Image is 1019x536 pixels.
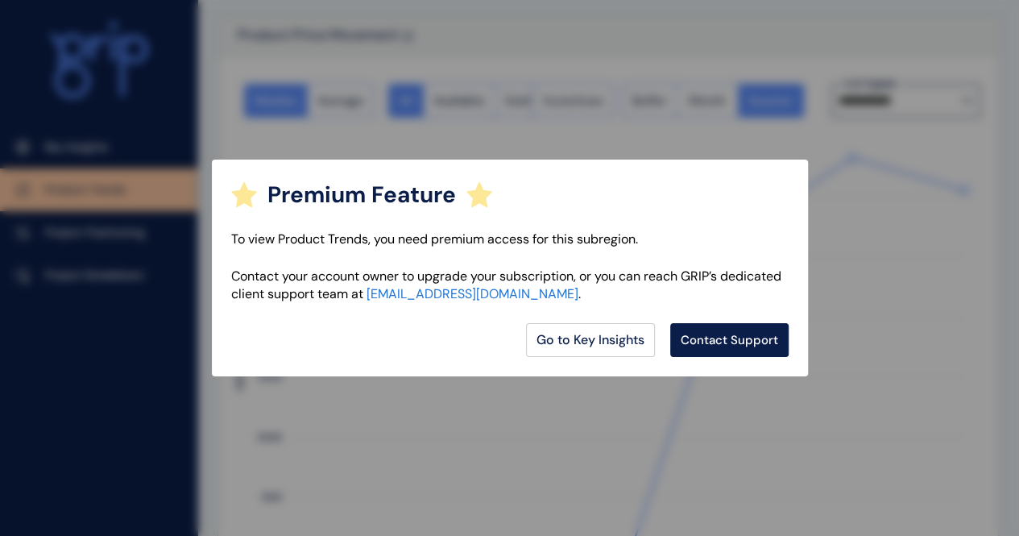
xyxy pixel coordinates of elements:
p: To view Product Trends, you need premium access for this subregion. [231,231,789,248]
h3: Premium Feature [267,179,456,210]
p: Contact your account owner to upgrade your subscription, or you can reach GRIP’s dedicated client... [231,268,789,304]
a: Go to Key Insights [526,323,655,357]
a: [EMAIL_ADDRESS][DOMAIN_NAME] [367,285,578,302]
button: Contact Support [670,323,789,357]
a: Contact Support [671,323,788,357]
